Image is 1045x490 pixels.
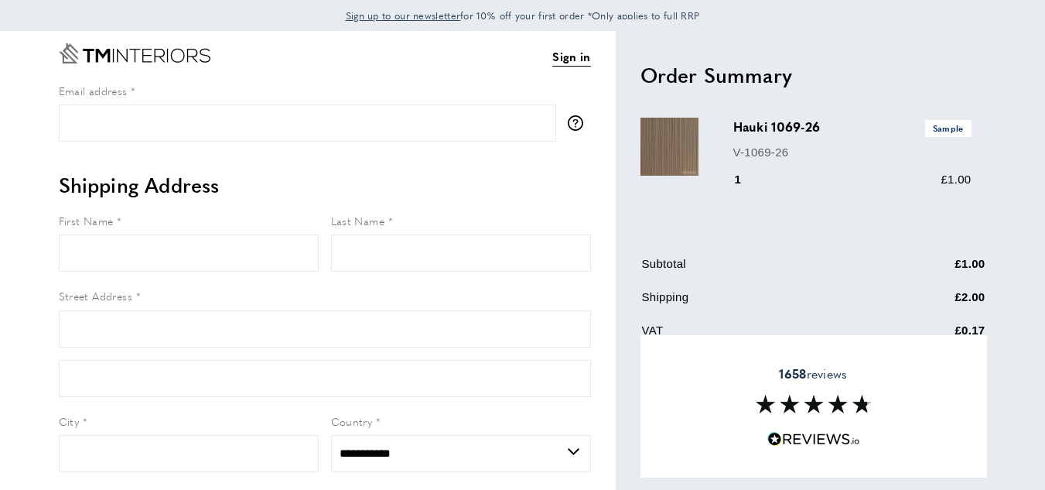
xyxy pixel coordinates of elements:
[640,118,698,176] img: Hauki 1069-26
[59,213,114,228] span: First Name
[59,43,210,63] a: Go to Home page
[346,9,461,22] span: Sign up to our newsletter
[346,8,461,23] a: Sign up to our newsletter
[779,366,847,382] span: reviews
[733,170,763,189] div: 1
[733,118,972,136] h3: Hauki 1069-26
[879,288,985,318] td: £2.00
[642,288,877,318] td: Shipping
[59,83,128,98] span: Email address
[642,255,877,285] td: Subtotal
[733,143,972,162] p: V-1069-26
[756,395,872,413] img: Reviews section
[640,61,987,89] h2: Order Summary
[346,9,700,22] span: for 10% off your first order *Only applies to full RRP
[879,321,985,351] td: £0.17
[331,413,373,429] span: Country
[879,255,985,285] td: £1.00
[941,173,971,186] span: £1.00
[552,47,590,67] a: Sign in
[331,213,385,228] span: Last Name
[779,365,806,382] strong: 1658
[568,115,591,131] button: More information
[59,288,133,303] span: Street Address
[925,120,972,136] span: Sample
[59,171,591,199] h2: Shipping Address
[59,413,80,429] span: City
[642,321,877,351] td: VAT
[767,432,860,447] img: Reviews.io 5 stars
